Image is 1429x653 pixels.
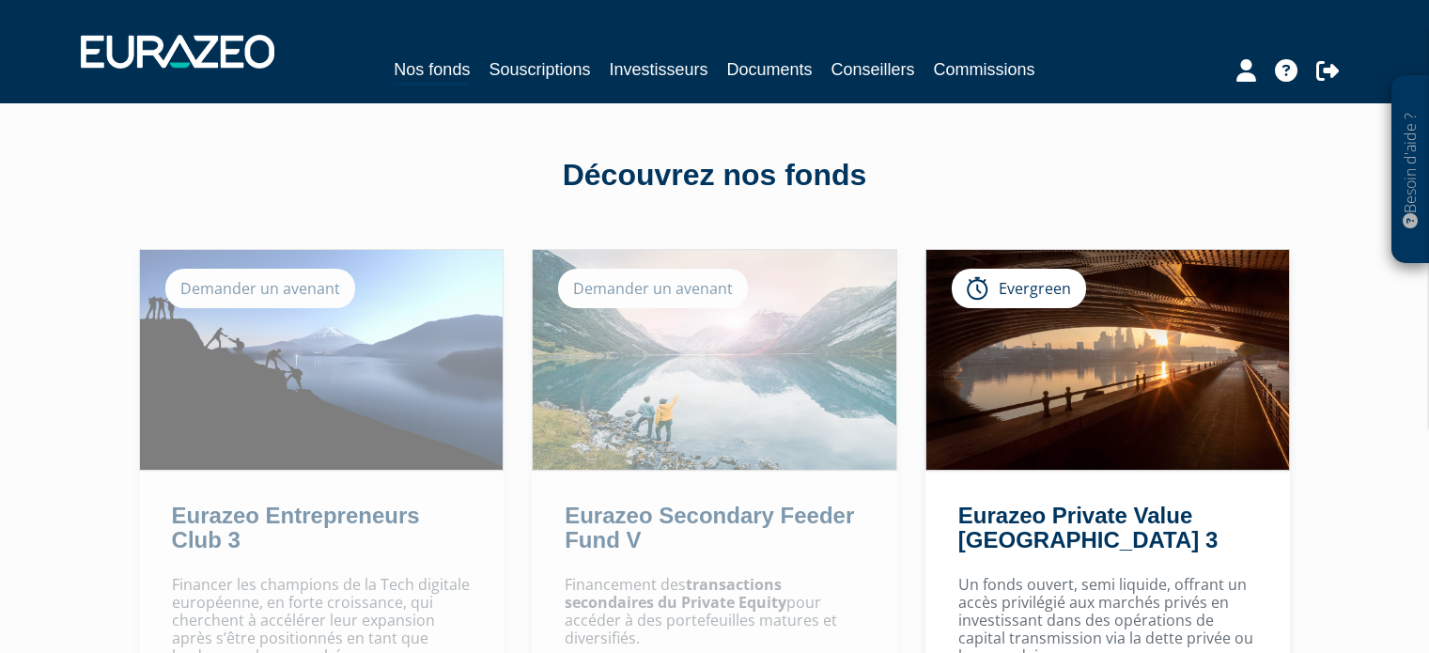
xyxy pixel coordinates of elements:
[81,35,274,69] img: 1732889491-logotype_eurazeo_blanc_rvb.png
[394,56,470,86] a: Nos fonds
[179,154,1250,197] div: Découvrez nos fonds
[489,56,590,83] a: Souscriptions
[558,269,748,308] div: Demander un avenant
[926,250,1290,470] img: Eurazeo Private Value Europe 3
[533,250,896,470] img: Eurazeo Secondary Feeder Fund V
[958,503,1218,552] a: Eurazeo Private Value [GEOGRAPHIC_DATA] 3
[172,503,420,552] a: Eurazeo Entrepreneurs Club 3
[952,269,1086,308] div: Evergreen
[609,56,707,83] a: Investisseurs
[565,576,864,648] p: Financement des pour accéder à des portefeuilles matures et diversifiés.
[831,56,915,83] a: Conseillers
[565,574,786,613] strong: transactions secondaires du Private Equity
[165,269,355,308] div: Demander un avenant
[934,56,1035,83] a: Commissions
[140,250,504,470] img: Eurazeo Entrepreneurs Club 3
[565,503,854,552] a: Eurazeo Secondary Feeder Fund V
[1400,86,1421,255] p: Besoin d'aide ?
[727,56,813,83] a: Documents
